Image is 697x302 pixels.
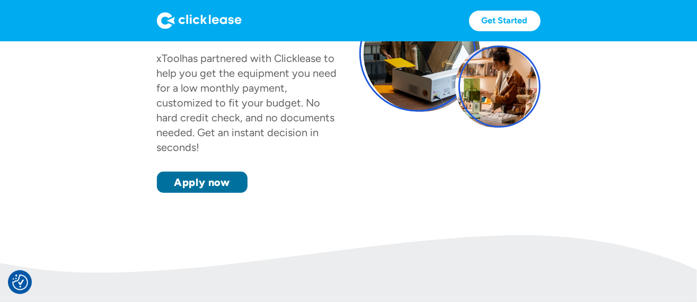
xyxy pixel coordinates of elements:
div: has partnered with Clicklease to help you get the equipment you need for a low monthly payment, c... [157,52,337,154]
img: Logo [157,12,242,29]
h1: Equipment leasing for small businesses [157,8,338,42]
button: Consent Preferences [12,274,28,290]
div: xTool [157,52,182,65]
a: Get Started [469,11,541,31]
img: Revisit consent button [12,274,28,290]
a: Apply now [157,172,248,193]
